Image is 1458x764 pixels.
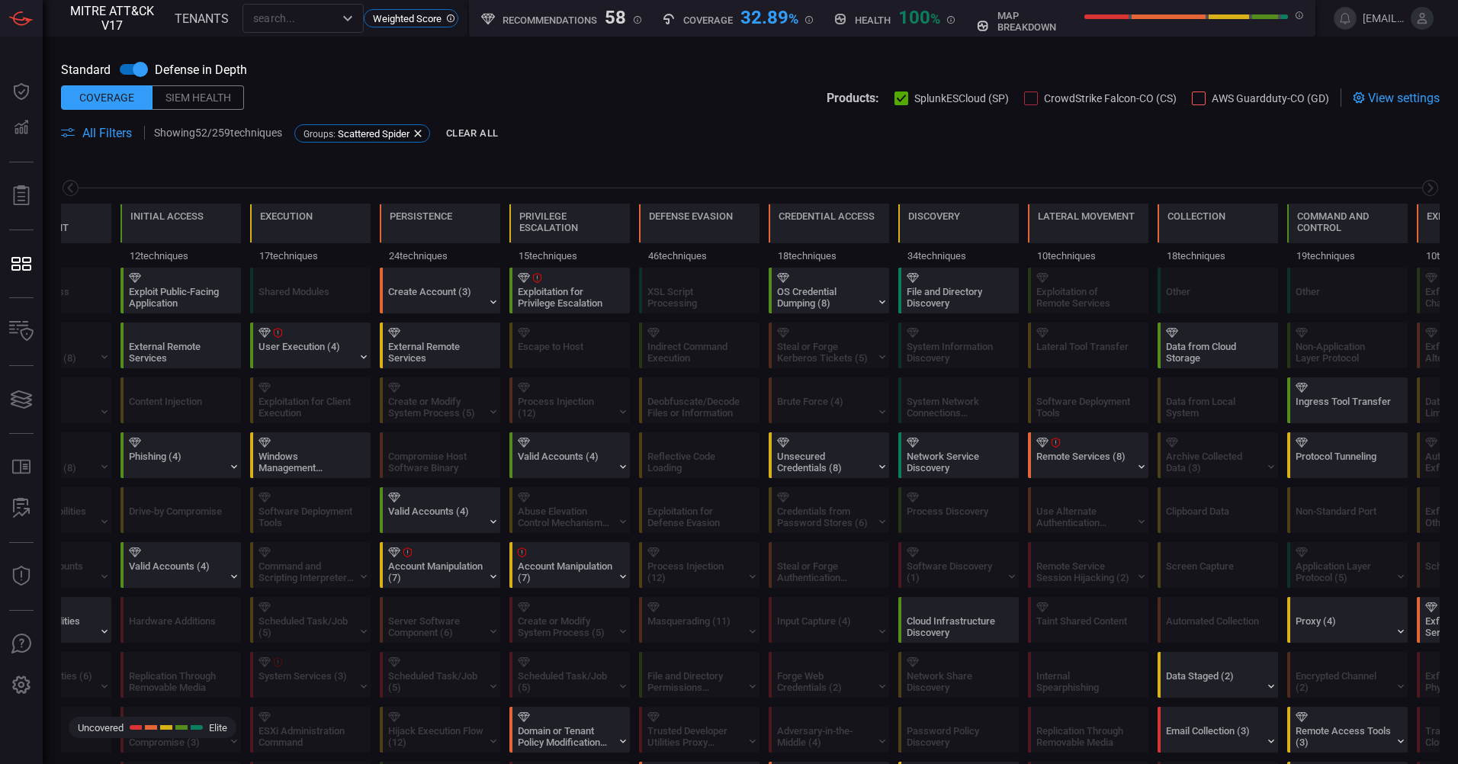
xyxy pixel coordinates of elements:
input: search... [247,8,334,27]
h5: Coverage [683,14,733,26]
div: 15 techniques [509,243,630,268]
div: Persistence [390,210,452,222]
div: TA0011: Command and Control [1287,204,1408,268]
div: T1566: Phishing [120,432,241,478]
div: Data from Cloud Storage [1166,341,1261,364]
div: T1047: Windows Management Instrumentation [250,432,371,478]
span: Groups : [303,129,336,140]
div: T1133: External Remote Services [120,323,241,368]
span: MITRE ATT&CK V17 [70,4,154,33]
div: Phishing (4) [129,451,224,473]
div: T1530: Data from Cloud Storage [1158,323,1278,368]
div: T1083: File and Directory Discovery [898,268,1019,313]
div: TA0009: Collection [1158,204,1278,268]
span: Elite [209,722,227,734]
div: Credential Access [779,210,875,222]
div: T1021: Remote Services [1028,432,1148,478]
span: CrowdStrike Falcon-CO (CS) [1044,92,1177,104]
h5: Recommendations [503,14,597,26]
span: Products: [827,91,879,105]
div: TA0007: Discovery [898,204,1019,268]
div: T1078: Valid Accounts [380,487,500,533]
p: Showing 52 / 259 techniques [154,127,282,139]
div: TA0005: Defense Evasion [639,204,760,268]
button: Inventory [3,313,40,350]
div: Email Collection (3) [1166,725,1261,748]
h5: map breakdown [997,10,1077,33]
div: 46 techniques [639,243,760,268]
div: TA0003: Persistence [380,204,500,268]
div: Proxy (4) [1296,615,1391,638]
span: Uncovered [78,722,124,734]
div: Privilege Escalation [519,210,620,233]
div: Create Account (3) [388,286,483,309]
div: 34 techniques [898,243,1019,268]
div: Cloud Infrastructure Discovery [907,615,1002,638]
div: T1074: Data Staged [1158,652,1278,698]
button: AWS Guardduty-CO (GD) [1192,90,1329,105]
div: Siem Health [153,85,244,110]
div: T1114: Email Collection (Not covered) [1158,707,1278,753]
button: MITRE - Detection Posture [3,246,40,282]
div: T1484: Domain or Tenant Policy Modification [509,707,630,753]
div: T1552: Unsecured Credentials [769,432,889,478]
span: Defense in Depth [155,63,247,77]
div: Data Staged (2) [1166,670,1261,693]
div: TA0006: Credential Access [769,204,889,268]
button: Dashboard [3,73,40,110]
div: Unsecured Credentials (8) [777,451,872,473]
div: 100 [898,7,940,25]
div: T1078: Valid Accounts [509,432,630,478]
div: Domain or Tenant Policy Modification (2) [518,725,613,748]
button: SplunkESCloud (SP) [894,90,1009,105]
span: Scattered Spider [338,128,409,140]
button: Detections [3,110,40,146]
div: External Remote Services [388,341,483,364]
span: [EMAIL_ADDRESS][PERSON_NAME][DOMAIN_NAME] [1363,12,1405,24]
div: 17 techniques [250,243,371,268]
div: TA0002: Execution [250,204,371,268]
button: Reports [3,178,40,214]
div: 32.89 [740,7,798,25]
div: Protocol Tunneling [1296,451,1391,473]
div: Remote Access Tools (3) [1296,725,1391,748]
div: T1190: Exploit Public-Facing Application [120,268,241,313]
div: TA0008: Lateral Movement [1028,204,1148,268]
span: AWS Guardduty-CO (GD) [1212,92,1329,104]
div: Discovery [908,210,960,222]
div: TA0004: Privilege Escalation [509,204,630,268]
div: T1098: Account Manipulation [509,542,630,588]
span: View settings [1368,91,1440,105]
div: Initial Access [130,210,204,222]
span: Standard [61,63,111,77]
div: 24 techniques [380,243,500,268]
div: Execution [260,210,313,222]
div: Account Manipulation (7) [518,560,613,583]
div: T1133: External Remote Services [380,323,500,368]
div: T1219: Remote Access Tools [1287,707,1408,753]
div: Weighted Score [364,9,458,27]
div: Exploitation for Privilege Escalation [518,286,613,309]
span: Weighted Score [368,13,447,24]
button: Ask Us A Question [3,626,40,663]
div: TA0001: Initial Access [120,204,241,268]
button: Cards [3,381,40,418]
div: Ingress Tool Transfer [1296,396,1391,419]
div: 58 [605,7,626,25]
div: Valid Accounts (4) [388,506,483,528]
div: T1068: Exploitation for Privilege Escalation [509,268,630,313]
div: Account Manipulation (7) [388,560,483,583]
button: CrowdStrike Falcon-CO (CS) [1024,90,1177,105]
h5: Health [855,14,891,26]
div: Valid Accounts (4) [518,451,613,473]
button: All Filters [61,126,132,140]
div: Exploit Public-Facing Application [129,286,224,309]
div: 18 techniques [769,243,889,268]
div: Defense Evasion [649,210,733,222]
div: Remote Services (8) [1036,451,1132,473]
button: ALERT ANALYSIS [3,490,40,527]
div: User Execution (4) [259,341,354,364]
span: All Filters [82,126,132,140]
div: T1136: Create Account [380,268,500,313]
div: T1572: Protocol Tunneling [1287,432,1408,478]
